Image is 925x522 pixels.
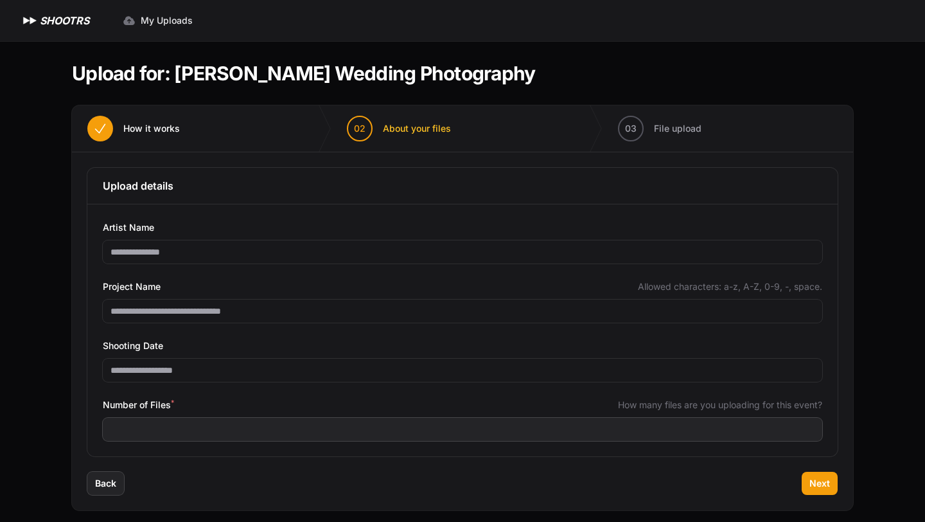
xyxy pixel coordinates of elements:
[103,220,154,235] span: Artist Name
[21,13,40,28] img: SHOOTRS
[123,122,180,135] span: How it works
[87,472,124,495] button: Back
[103,397,174,413] span: Number of Files
[21,13,89,28] a: SHOOTRS SHOOTRS
[625,122,637,135] span: 03
[354,122,366,135] span: 02
[654,122,701,135] span: File upload
[331,105,466,152] button: 02 About your files
[638,280,822,293] span: Allowed characters: a-z, A-Z, 0-9, -, space.
[141,14,193,27] span: My Uploads
[115,9,200,32] a: My Uploads
[40,13,89,28] h1: SHOOTRS
[103,279,161,294] span: Project Name
[72,105,195,152] button: How it works
[72,62,535,85] h1: Upload for: [PERSON_NAME] Wedding Photography
[802,472,838,495] button: Next
[618,399,822,411] span: How many files are you uploading for this event?
[103,178,822,194] h3: Upload details
[95,477,116,490] span: Back
[103,338,163,354] span: Shooting Date
[603,105,717,152] button: 03 File upload
[809,477,830,490] span: Next
[383,122,451,135] span: About your files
